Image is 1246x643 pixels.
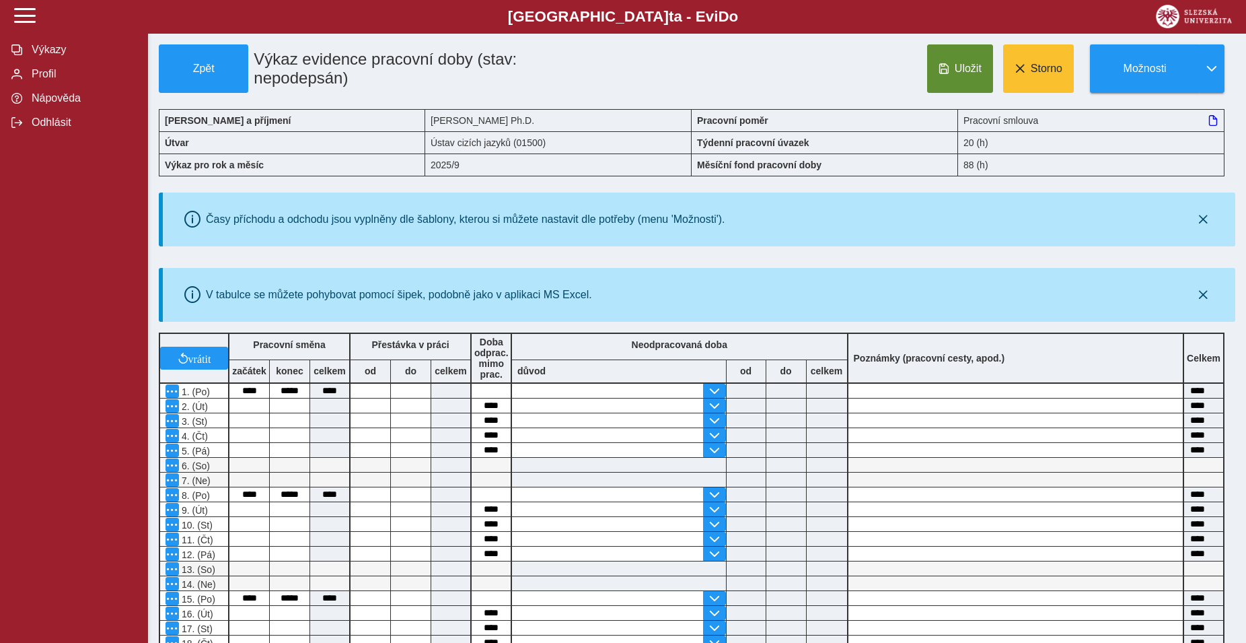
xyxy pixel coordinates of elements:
[270,366,309,376] b: konec
[28,44,137,56] span: Výkazy
[179,401,208,412] span: 2. (Út)
[166,399,179,413] button: Menu
[165,115,291,126] b: [PERSON_NAME] a příjmení
[166,414,179,428] button: Menu
[474,337,509,380] b: Doba odprac. mimo prac.
[28,68,137,80] span: Profil
[1187,353,1220,364] b: Celkem
[159,44,248,93] button: Zpět
[160,347,228,370] button: vrátit
[1101,63,1188,75] span: Možnosti
[179,386,210,397] span: 1. (Po)
[955,63,982,75] span: Uložit
[179,609,213,619] span: 16. (Út)
[28,92,137,104] span: Nápověda
[179,431,208,442] span: 4. (Čt)
[1031,63,1062,75] span: Storno
[166,429,179,442] button: Menu
[179,623,213,634] span: 17. (St)
[165,137,189,148] b: Útvar
[179,461,210,471] span: 6. (So)
[179,416,207,427] span: 3. (St)
[179,594,215,605] span: 15. (Po)
[179,549,215,560] span: 12. (Pá)
[188,353,211,364] span: vrátit
[697,115,768,126] b: Pracovní poměr
[166,459,179,472] button: Menu
[165,63,242,75] span: Zpět
[166,503,179,516] button: Menu
[166,621,179,635] button: Menu
[40,8,1206,26] b: [GEOGRAPHIC_DATA] a - Evi
[179,490,210,501] span: 8. (Po)
[166,592,179,605] button: Menu
[179,446,210,456] span: 5. (Pá)
[28,116,137,129] span: Odhlásit
[697,160,821,170] b: Měsíční fond pracovní doby
[310,366,349,376] b: celkem
[425,154,692,176] div: 2025/9
[1156,5,1232,28] img: logo_web_su.png
[391,366,431,376] b: do
[166,473,179,487] button: Menu
[166,533,179,546] button: Menu
[958,131,1224,154] div: 20 (h)
[166,444,179,457] button: Menu
[1003,44,1074,93] button: Storno
[697,137,809,148] b: Týdenní pracovní úvazek
[431,366,470,376] b: celkem
[166,577,179,590] button: Menu
[179,535,213,545] span: 11. (Čt)
[517,366,546,376] b: důvod
[1090,44,1199,93] button: Možnosti
[371,339,449,350] b: Přestávka v práci
[351,366,390,376] b: od
[166,488,179,502] button: Menu
[165,160,264,170] b: Výkaz pro rok a měsíc
[166,384,179,398] button: Menu
[425,131,692,154] div: Ústav cizích jazyků (01500)
[166,518,179,531] button: Menu
[179,505,208,516] span: 9. (Út)
[669,8,673,25] span: t
[632,339,727,350] b: Neodpracovaná doba
[166,562,179,576] button: Menu
[179,475,211,486] span: 7. (Ne)
[958,109,1224,131] div: Pracovní smlouva
[166,607,179,620] button: Menu
[206,289,592,301] div: V tabulce se můžete pohybovat pomocí šipek, podobně jako v aplikaci MS Excel.
[807,366,847,376] b: celkem
[229,366,269,376] b: začátek
[179,579,216,590] span: 14. (Ne)
[718,8,729,25] span: D
[927,44,993,93] button: Uložit
[425,109,692,131] div: [PERSON_NAME] Ph.D.
[958,154,1224,176] div: 88 (h)
[248,44,607,93] h1: Výkaz evidence pracovní doby (stav: nepodepsán)
[179,564,215,575] span: 13. (So)
[253,339,325,350] b: Pracovní směna
[179,520,213,531] span: 10. (St)
[848,353,1011,364] b: Poznámky (pracovní cesty, apod.)
[727,366,766,376] b: od
[729,8,739,25] span: o
[166,547,179,561] button: Menu
[766,366,806,376] b: do
[206,213,725,226] div: Časy příchodu a odchodu jsou vyplněny dle šablony, kterou si můžete nastavit dle potřeby (menu 'M...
